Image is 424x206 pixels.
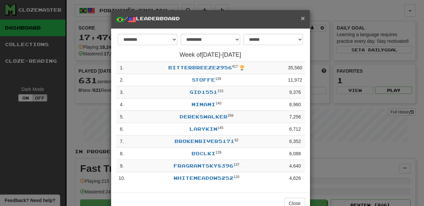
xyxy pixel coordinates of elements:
[227,113,233,117] sup: Level 299
[215,77,221,81] sup: Level 139
[116,135,128,148] td: 7 .
[232,64,238,68] sup: Level 417
[116,52,305,58] h4: Week of [DATE] - [DATE]
[116,160,128,172] td: 9 .
[239,65,245,70] span: 🏆
[116,62,128,74] td: 1 .
[192,102,215,107] a: Mimami
[168,65,232,70] a: BitterBreeze2956
[116,99,128,111] td: 4 .
[285,160,305,172] td: 4,640
[234,138,238,142] sup: Level 62
[116,86,128,99] td: 3 .
[116,123,128,135] td: 6 .
[285,123,305,135] td: 6,712
[192,77,215,83] a: Stoffe
[192,151,215,156] a: boclki
[285,86,305,99] td: 9,376
[301,14,305,22] span: ×
[233,163,239,167] sup: Level 137
[217,89,223,93] sup: Level 215
[285,135,305,148] td: 6,352
[116,111,128,123] td: 5 .
[285,148,305,160] td: 6,088
[190,89,217,95] a: gid1551
[285,111,305,123] td: 7,256
[174,163,233,169] a: FragrantSky8396
[217,126,223,130] sup: Level 145
[116,74,128,86] td: 2 .
[285,172,305,184] td: 4,626
[190,126,217,132] a: larykin
[215,101,221,105] sup: Level 140
[175,138,234,144] a: BrokenRiver5171
[215,150,221,154] sup: Level 139
[116,15,305,24] h5: / Leaderboard
[285,99,305,111] td: 8,960
[116,172,128,184] td: 10 .
[285,62,305,74] td: 35,560
[301,15,305,22] button: Close
[116,148,128,160] td: 8 .
[233,175,239,179] sup: Level 120
[174,175,233,181] a: WhiteMeadow5252
[285,74,305,86] td: 11,972
[180,114,227,119] a: derekswalker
